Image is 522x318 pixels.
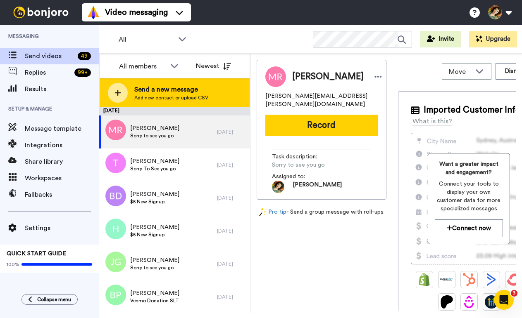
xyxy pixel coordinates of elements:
[424,104,520,116] span: Imported Customer Info
[119,61,166,71] div: All members
[259,208,286,217] a: Pro tip
[272,181,284,193] img: 1946deff-fde8-4bda-a7ee-c89b17f032b4-1598619092.jpg
[130,198,179,205] span: $5 New Signup
[435,160,503,177] span: Want a greater impact and engagement?
[440,295,453,309] img: Patreon
[217,129,246,135] div: [DATE]
[25,223,99,233] span: Settings
[7,251,66,257] span: QUICK START GUIDE
[134,85,208,94] span: Send a new message
[130,157,179,165] span: [PERSON_NAME]
[293,181,342,193] span: [PERSON_NAME]
[217,162,246,168] div: [DATE]
[217,228,246,234] div: [DATE]
[37,296,71,303] span: Collapse menu
[462,273,476,286] img: Hubspot
[130,256,179,264] span: [PERSON_NAME]
[105,186,126,206] img: bd.png
[130,264,179,271] span: Sorry to see you go
[99,107,250,115] div: [DATE]
[21,294,78,305] button: Collapse menu
[130,223,179,231] span: [PERSON_NAME]
[485,295,498,309] img: GoHighLevel
[130,165,179,172] span: Sorry To See you go
[292,71,364,83] span: [PERSON_NAME]
[25,190,99,200] span: Fallbacks
[265,115,378,136] button: Record
[105,285,126,305] img: bp.png
[435,180,503,213] span: Connect your tools to display your own customer data for more specialized messages
[257,208,386,217] div: - Send a group message with roll-ups
[105,153,126,173] img: t.png
[265,66,286,87] img: Image of Megan Reilly
[25,140,99,150] span: Integrations
[511,290,517,297] span: 3
[265,92,378,108] span: [PERSON_NAME][EMAIL_ADDRESS][PERSON_NAME][DOMAIN_NAME]
[420,31,461,47] button: Invite
[7,261,19,268] span: 100%
[259,208,267,217] img: magic-wand.svg
[440,273,453,286] img: Ontraport
[10,7,72,18] img: bj-logo-header-white.svg
[134,94,208,101] span: Add new contact or upload CSV
[130,124,179,132] span: [PERSON_NAME]
[25,68,71,78] span: Replies
[105,120,126,140] img: mr.png
[74,68,91,77] div: 99 +
[418,273,431,286] img: Shopify
[412,116,452,126] div: What is this?
[272,172,330,181] span: Assigned to:
[25,157,99,167] span: Share library
[130,190,179,198] span: [PERSON_NAME]
[25,51,74,61] span: Send videos
[469,31,517,47] button: Upgrade
[130,231,179,238] span: $5 New Signup
[25,124,99,134] span: Message template
[105,7,168,18] span: Video messaging
[435,219,503,237] button: Connect now
[485,273,498,286] img: ActiveCampaign
[25,84,99,94] span: Results
[272,161,350,169] span: Sorry to see you go
[494,290,514,310] iframe: Intercom live chat
[217,195,246,201] div: [DATE]
[449,67,471,77] span: Move
[130,297,179,304] span: Venmo Donation SLT
[105,252,126,272] img: jg.png
[130,289,179,297] span: [PERSON_NAME]
[25,173,99,183] span: Workspaces
[217,294,246,300] div: [DATE]
[78,52,91,60] div: 49
[105,219,126,239] img: h.png
[217,261,246,267] div: [DATE]
[130,132,179,139] span: Sorry to see you go
[190,58,237,74] button: Newest
[87,6,100,19] img: vm-color.svg
[272,153,330,161] span: Task description :
[462,295,476,309] img: Drip
[119,35,174,45] span: All
[507,273,520,286] img: ConvertKit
